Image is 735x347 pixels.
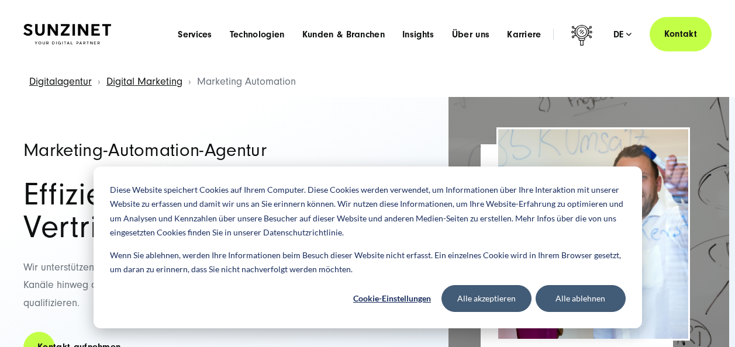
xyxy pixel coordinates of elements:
[507,29,541,40] a: Karriere
[441,285,532,312] button: Alle akzeptieren
[23,178,418,244] h2: Effizienz in Marketing und Vertrieb
[23,141,418,159] h1: Marketing-Automation-Agentur
[452,29,490,40] a: Über uns
[197,75,296,88] span: Marketing Automation
[106,75,182,88] a: Digital Marketing
[23,261,391,309] span: Wir unterstützen Sie dabei, Ihre Zielgruppe zielgerichtet und datenbasiert über alle Kanäle hinwe...
[302,29,385,40] a: Kunden & Branchen
[230,29,285,40] a: Technologien
[402,29,434,40] a: Insights
[650,17,712,51] a: Kontakt
[178,29,212,40] a: Services
[29,75,92,88] a: Digitalagentur
[536,285,626,312] button: Alle ablehnen
[498,129,688,339] img: Marketing Automation Agentur Header | Mann und Frau brainstormen zusammen und machen Notizen
[94,166,642,328] div: Cookie banner
[613,29,632,40] div: de
[110,248,626,277] p: Wenn Sie ablehnen, werden Ihre Informationen beim Besuch dieser Website nicht erfasst. Ein einzel...
[110,183,626,240] p: Diese Website speichert Cookies auf Ihrem Computer. Diese Cookies werden verwendet, um Informatio...
[23,24,111,44] img: SUNZINET Full Service Digital Agentur
[347,285,437,312] button: Cookie-Einstellungen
